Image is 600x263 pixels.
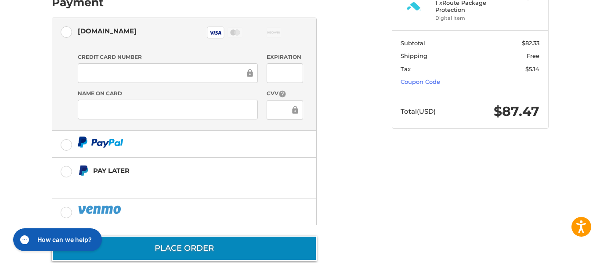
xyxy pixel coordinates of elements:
iframe: Gorgias live chat messenger [9,225,105,254]
iframe: PayPal Message 1 [78,180,261,187]
span: $87.47 [494,103,539,119]
span: Tax [401,65,411,72]
img: Pay Later icon [78,165,89,176]
label: Expiration [267,53,303,61]
span: Subtotal [401,40,425,47]
label: Name on Card [78,90,258,97]
a: Coupon Code [401,78,440,85]
li: Digital Item [435,14,502,22]
img: PayPal icon [78,204,123,215]
span: Free [527,52,539,59]
span: Total (USD) [401,107,436,115]
div: Pay Later [93,163,261,178]
span: $5.14 [525,65,539,72]
label: CVV [267,90,303,98]
span: $82.33 [522,40,539,47]
label: Credit Card Number [78,53,258,61]
img: PayPal icon [78,137,123,148]
span: Shipping [401,52,427,59]
div: [DOMAIN_NAME] [78,24,137,38]
button: Place Order [52,236,317,261]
